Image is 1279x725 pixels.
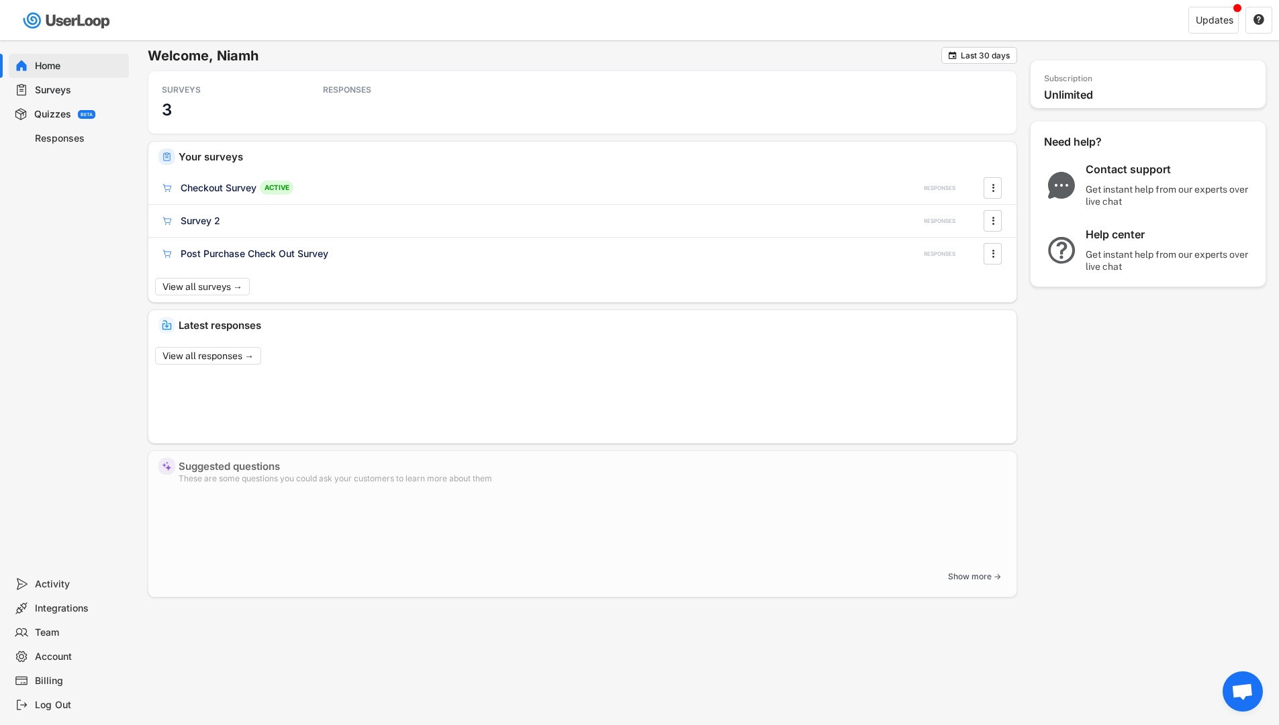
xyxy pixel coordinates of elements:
[260,181,293,195] div: ACTIVE
[1086,183,1253,207] div: Get instant help from our experts over live chat
[949,50,957,60] text: 
[35,60,124,72] div: Home
[155,347,261,365] button: View all responses →
[992,213,994,228] text: 
[181,247,328,260] div: Post Purchase Check Out Survey
[924,217,955,225] div: RESPONSES
[35,132,124,145] div: Responses
[1044,172,1079,199] img: ChatMajor.svg
[943,567,1006,587] button: Show more →
[1253,13,1264,26] text: 
[162,320,172,330] img: IncomingMajor.svg
[986,211,1000,231] button: 
[20,7,115,34] img: userloop-logo-01.svg
[35,84,124,97] div: Surveys
[35,699,124,712] div: Log Out
[162,85,283,95] div: SURVEYS
[1086,162,1253,177] div: Contact support
[81,112,93,117] div: BETA
[1044,237,1079,264] img: QuestionMarkInverseMajor.svg
[35,626,124,639] div: Team
[1086,248,1253,273] div: Get instant help from our experts over live chat
[155,278,250,295] button: View all surveys →
[179,152,1006,162] div: Your surveys
[179,320,1006,330] div: Latest responses
[35,675,124,687] div: Billing
[162,99,172,120] h3: 3
[162,461,172,471] img: MagicMajor%20%28Purple%29.svg
[148,47,941,64] h6: Welcome, Niamh
[986,178,1000,198] button: 
[986,244,1000,264] button: 
[35,578,124,591] div: Activity
[35,650,124,663] div: Account
[179,475,1006,483] div: These are some questions you could ask your customers to learn more about them
[179,461,1006,471] div: Suggested questions
[1044,135,1138,149] div: Need help?
[1086,228,1253,242] div: Help center
[1223,671,1263,712] div: Open chat
[1044,88,1259,102] div: Unlimited
[181,181,256,195] div: Checkout Survey
[181,214,220,228] div: Survey 2
[35,602,124,615] div: Integrations
[323,85,444,95] div: RESPONSES
[947,50,957,60] button: 
[992,181,994,195] text: 
[34,108,71,121] div: Quizzes
[1196,15,1233,25] div: Updates
[1253,14,1265,26] button: 
[992,246,994,260] text: 
[961,52,1010,60] div: Last 30 days
[1044,74,1092,85] div: Subscription
[924,185,955,192] div: RESPONSES
[924,250,955,258] div: RESPONSES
